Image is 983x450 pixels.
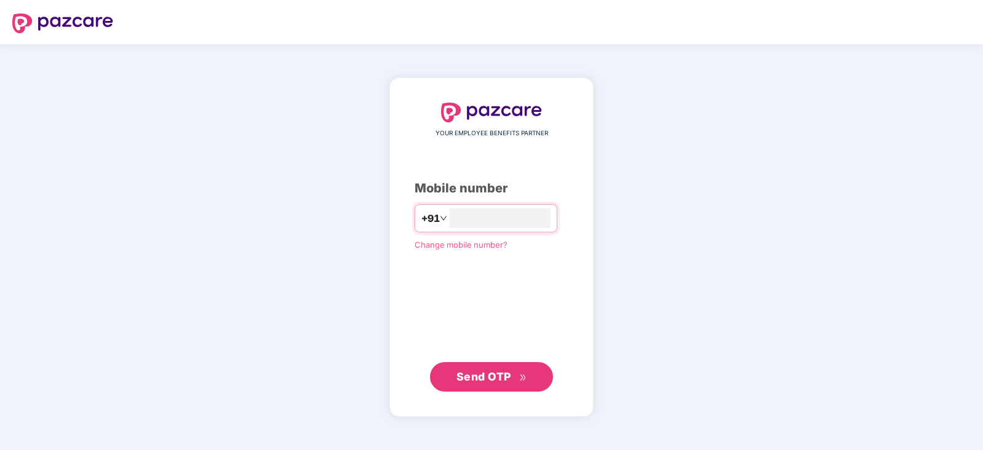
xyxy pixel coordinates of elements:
[415,240,507,250] a: Change mobile number?
[12,14,113,33] img: logo
[456,370,511,383] span: Send OTP
[440,215,447,222] span: down
[519,374,527,382] span: double-right
[436,128,548,138] span: YOUR EMPLOYEE BENEFITS PARTNER
[430,362,553,392] button: Send OTPdouble-right
[441,103,542,122] img: logo
[421,211,440,226] span: +91
[415,179,568,198] div: Mobile number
